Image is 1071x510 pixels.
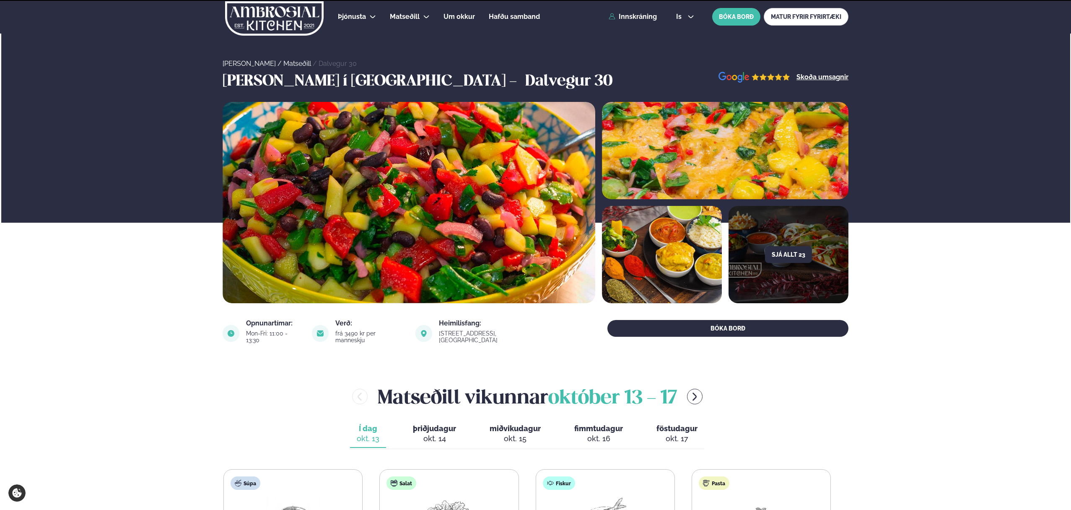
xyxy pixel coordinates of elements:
[525,72,612,92] h3: Dalvegur 30
[224,1,324,36] img: logo
[796,74,848,81] a: Skoða umsagnir
[574,434,623,444] div: okt. 16
[415,325,432,342] img: image alt
[313,60,319,68] span: /
[357,434,379,444] div: okt. 13
[543,476,575,490] div: Fiskur
[699,476,729,490] div: Pasta
[357,424,379,434] span: Í dag
[338,12,366,22] a: Þjónusta
[669,13,701,20] button: is
[607,320,848,337] button: BÓKA BORÐ
[283,60,311,68] a: Matseðill
[609,13,657,21] a: Innskráning
[718,72,790,83] img: image alt
[335,330,405,343] div: frá 3490 kr per manneskju
[439,335,555,345] a: link
[712,8,760,26] button: BÓKA BORÐ
[489,12,540,22] a: Hafðu samband
[490,434,541,444] div: okt. 15
[568,420,630,448] button: fimmtudagur okt. 16
[246,330,302,343] div: Mon-Fri: 11:00 - 13:30
[390,13,420,21] span: Matseðill
[312,325,329,342] img: image alt
[439,320,555,327] div: Heimilisfang:
[483,420,547,448] button: miðvikudagur okt. 15
[8,484,26,502] a: Cookie settings
[548,389,677,408] span: október 13 - 17
[378,383,677,410] h2: Matseðill vikunnar
[443,12,475,22] a: Um okkur
[489,13,540,21] span: Hafðu samband
[676,13,684,20] span: is
[574,424,623,433] span: fimmtudagur
[413,434,456,444] div: okt. 14
[413,424,456,433] span: þriðjudagur
[490,424,541,433] span: miðvikudagur
[223,72,521,92] h3: [PERSON_NAME] í [GEOGRAPHIC_DATA] -
[687,389,703,404] button: menu-btn-right
[235,480,241,487] img: soup.svg
[390,12,420,22] a: Matseðill
[352,389,368,404] button: menu-btn-left
[246,320,302,327] div: Opnunartímar:
[223,325,239,342] img: image alt
[602,206,722,303] img: image alt
[277,60,283,68] span: /
[656,424,698,433] span: föstudagur
[439,330,555,343] div: [STREET_ADDRESS], [GEOGRAPHIC_DATA]
[350,420,386,448] button: Í dag okt. 13
[547,480,554,487] img: fish.svg
[656,434,698,444] div: okt. 17
[223,60,276,68] a: [PERSON_NAME]
[703,480,710,487] img: pasta.svg
[602,102,848,199] img: image alt
[650,420,704,448] button: föstudagur okt. 17
[335,320,405,327] div: Verð:
[765,246,812,263] button: Sjá allt 23
[386,476,416,490] div: Salat
[338,13,366,21] span: Þjónusta
[223,102,595,303] img: image alt
[231,476,260,490] div: Súpa
[443,13,475,21] span: Um okkur
[391,480,397,487] img: salad.svg
[764,8,848,26] a: MATUR FYRIR FYRIRTÆKI
[406,420,463,448] button: þriðjudagur okt. 14
[319,60,357,68] a: Dalvegur 30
